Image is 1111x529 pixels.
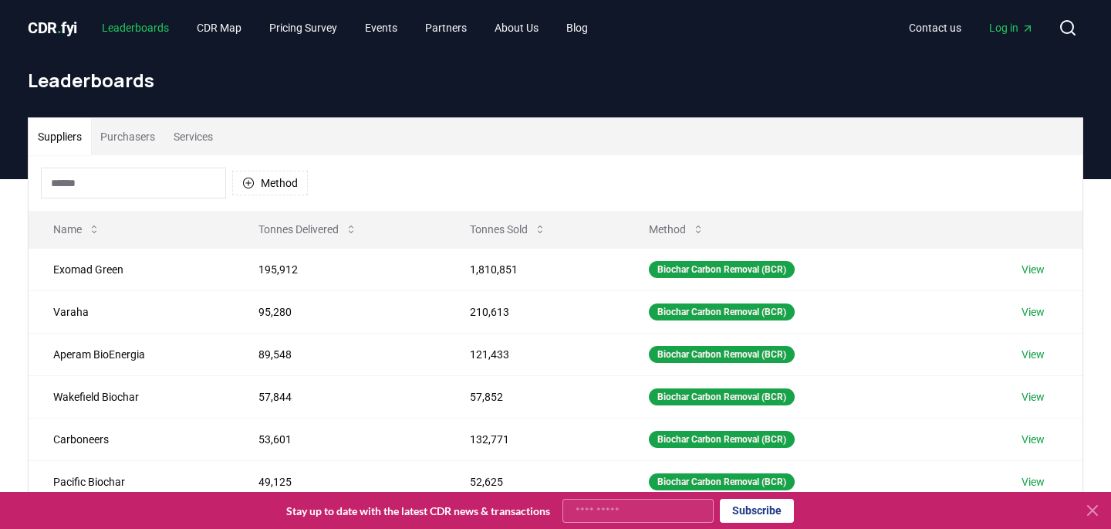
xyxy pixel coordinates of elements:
a: About Us [482,14,551,42]
td: Carboneers [29,418,234,460]
a: View [1022,432,1045,447]
td: 95,280 [234,290,444,333]
div: Biochar Carbon Removal (BCR) [649,431,795,448]
span: . [57,19,62,37]
td: 195,912 [234,248,444,290]
td: 53,601 [234,418,444,460]
nav: Main [89,14,600,42]
a: Contact us [897,14,974,42]
td: 132,771 [445,418,624,460]
h1: Leaderboards [28,68,1083,93]
nav: Main [897,14,1046,42]
div: Biochar Carbon Removal (BCR) [649,473,795,490]
a: CDR Map [184,14,254,42]
div: Biochar Carbon Removal (BCR) [649,303,795,320]
a: CDR.fyi [28,17,77,39]
a: View [1022,389,1045,405]
td: 89,548 [234,333,444,375]
button: Tonnes Sold [458,214,559,245]
td: Wakefield Biochar [29,375,234,418]
td: 57,844 [234,375,444,418]
td: Aperam BioEnergia [29,333,234,375]
a: Leaderboards [89,14,181,42]
div: Biochar Carbon Removal (BCR) [649,388,795,405]
td: 49,125 [234,460,444,503]
td: Pacific Biochar [29,460,234,503]
td: Varaha [29,290,234,333]
td: 210,613 [445,290,624,333]
button: Services [164,118,222,155]
td: 1,810,851 [445,248,624,290]
div: Biochar Carbon Removal (BCR) [649,261,795,278]
a: Log in [977,14,1046,42]
button: Name [41,214,113,245]
a: Events [353,14,410,42]
a: View [1022,347,1045,362]
span: CDR fyi [28,19,77,37]
td: 121,433 [445,333,624,375]
button: Suppliers [29,118,91,155]
button: Purchasers [91,118,164,155]
a: Partners [413,14,479,42]
td: 52,625 [445,460,624,503]
a: Blog [554,14,600,42]
a: Pricing Survey [257,14,350,42]
button: Tonnes Delivered [246,214,370,245]
td: Exomad Green [29,248,234,290]
div: Biochar Carbon Removal (BCR) [649,346,795,363]
span: Log in [989,20,1034,36]
a: View [1022,474,1045,490]
button: Method [637,214,717,245]
a: View [1022,262,1045,277]
button: Method [232,171,308,195]
td: 57,852 [445,375,624,418]
a: View [1022,304,1045,320]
